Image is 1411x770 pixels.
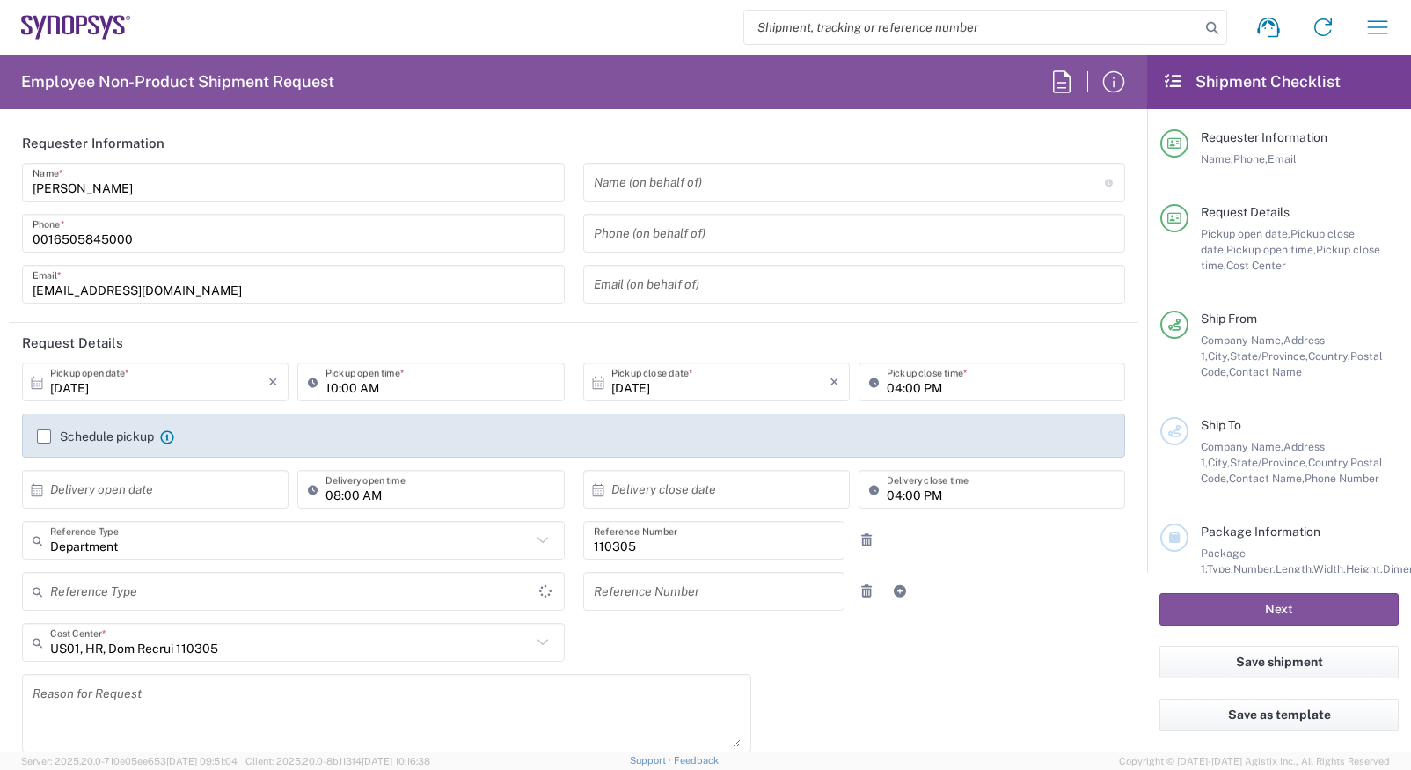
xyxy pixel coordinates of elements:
span: State/Province, [1230,349,1308,363]
span: Number, [1233,562,1276,576]
span: Country, [1308,456,1350,469]
a: Feedback [674,755,719,766]
span: Phone, [1233,152,1268,165]
h2: Requester Information [22,135,164,152]
a: Add Reference [888,579,912,604]
span: Cost Center [1226,259,1286,272]
span: Name, [1201,152,1233,165]
span: Width, [1313,562,1346,576]
span: Pickup open date, [1201,227,1290,240]
span: City, [1208,456,1230,469]
span: Requester Information [1201,130,1327,144]
button: Next [1159,593,1399,626]
h2: Employee Non-Product Shipment Request [21,71,334,92]
span: Length, [1276,562,1313,576]
span: Country, [1308,349,1350,363]
span: Package Information [1201,524,1320,539]
span: Server: 2025.20.0-710e05ee653 [21,756,238,766]
span: Pickup open time, [1226,243,1316,256]
span: Company Name, [1201,440,1283,453]
a: Support [630,755,674,766]
a: Remove Reference [854,579,879,604]
span: Phone Number [1305,472,1379,485]
span: Package 1: [1201,546,1246,576]
span: Type, [1207,562,1233,576]
span: [DATE] 10:16:38 [362,756,430,766]
span: Ship From [1201,312,1257,326]
i: × [268,368,278,396]
input: Shipment, tracking or reference number [744,11,1200,44]
span: State/Province, [1230,456,1308,469]
span: Request Details [1201,205,1290,219]
button: Save as template [1159,699,1399,731]
span: City, [1208,349,1230,363]
span: Client: 2025.20.0-8b113f4 [245,756,430,766]
label: Schedule pickup [37,429,154,444]
span: Company Name, [1201,334,1283,347]
span: Ship To [1201,418,1241,432]
span: Contact Name [1229,365,1302,378]
button: Save shipment [1159,646,1399,678]
span: [DATE] 09:51:04 [166,756,238,766]
a: Remove Reference [854,528,879,553]
span: Height, [1346,562,1383,576]
span: Contact Name, [1229,472,1305,485]
h2: Shipment Checklist [1163,71,1341,92]
h2: Request Details [22,334,123,352]
i: × [830,368,839,396]
span: Email [1268,152,1297,165]
span: Copyright © [DATE]-[DATE] Agistix Inc., All Rights Reserved [1119,753,1390,769]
